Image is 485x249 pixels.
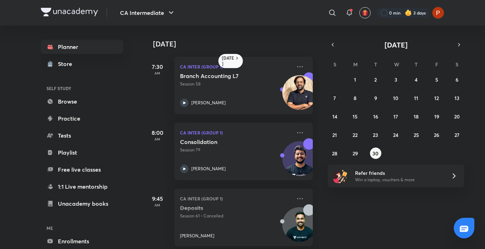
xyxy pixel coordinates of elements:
abbr: September 19, 2025 [434,113,439,120]
abbr: September 5, 2025 [435,76,438,83]
h5: Deposits [180,204,268,211]
h4: [DATE] [153,40,320,48]
button: September 7, 2025 [329,92,340,104]
h5: 7:30 [143,62,171,71]
button: September 27, 2025 [451,129,463,140]
button: September 6, 2025 [451,74,463,85]
div: Store [58,60,76,68]
abbr: September 6, 2025 [456,76,458,83]
abbr: Thursday [415,61,418,68]
p: [PERSON_NAME] [180,233,214,239]
p: AM [143,137,171,141]
a: Unacademy books [41,197,123,211]
button: September 13, 2025 [451,92,463,104]
button: CA Intermediate [116,6,180,20]
img: Palak [432,7,444,19]
button: September 28, 2025 [329,148,340,159]
p: CA Inter (Group 1) [180,194,291,203]
abbr: Tuesday [374,61,377,68]
button: September 5, 2025 [431,74,442,85]
h5: Consolidation [180,138,268,145]
abbr: September 13, 2025 [454,95,459,101]
button: September 29, 2025 [349,148,361,159]
abbr: Wednesday [394,61,399,68]
a: Practice [41,111,123,126]
button: September 2, 2025 [370,74,381,85]
a: Tests [41,128,123,143]
abbr: September 9, 2025 [374,95,377,101]
a: Enrollments [41,234,123,248]
abbr: September 12, 2025 [434,95,439,101]
a: Free live classes [41,162,123,177]
p: AM [143,203,171,207]
abbr: September 3, 2025 [394,76,397,83]
button: September 11, 2025 [410,92,422,104]
abbr: September 25, 2025 [414,132,419,138]
p: AM [143,71,171,75]
img: Company Logo [41,8,98,16]
abbr: September 4, 2025 [415,76,418,83]
p: Session 58 [180,81,291,87]
p: Win a laptop, vouchers & more [355,177,442,183]
button: September 18, 2025 [410,111,422,122]
button: September 17, 2025 [390,111,402,122]
button: September 25, 2025 [410,129,422,140]
h5: 9:45 [143,194,171,203]
img: avatar [362,10,368,16]
abbr: September 17, 2025 [393,113,398,120]
button: September 24, 2025 [390,129,402,140]
abbr: September 10, 2025 [393,95,398,101]
abbr: September 26, 2025 [434,132,439,138]
img: referral [333,169,348,183]
a: Playlist [41,145,123,160]
button: [DATE] [338,40,454,50]
abbr: September 28, 2025 [332,150,337,157]
button: September 9, 2025 [370,92,381,104]
abbr: September 11, 2025 [414,95,418,101]
abbr: Monday [353,61,358,68]
abbr: September 8, 2025 [354,95,356,101]
button: September 10, 2025 [390,92,402,104]
span: [DATE] [385,40,408,50]
button: September 22, 2025 [349,129,361,140]
abbr: September 29, 2025 [353,150,358,157]
h5: 8:00 [143,128,171,137]
button: September 12, 2025 [431,92,442,104]
abbr: September 2, 2025 [374,76,377,83]
a: Company Logo [41,8,98,18]
abbr: September 16, 2025 [373,113,378,120]
abbr: September 20, 2025 [454,113,460,120]
abbr: Sunday [333,61,336,68]
button: September 26, 2025 [431,129,442,140]
abbr: September 14, 2025 [332,113,337,120]
img: Avatar [283,211,317,245]
button: September 21, 2025 [329,129,340,140]
img: Avatar [283,145,317,179]
p: [PERSON_NAME] [191,100,226,106]
a: Store [41,57,123,71]
abbr: September 18, 2025 [414,113,419,120]
button: September 19, 2025 [431,111,442,122]
a: 1:1 Live mentorship [41,179,123,194]
p: Session 79 [180,147,291,153]
img: streak [405,9,412,16]
h6: SELF STUDY [41,82,123,94]
button: September 3, 2025 [390,74,402,85]
abbr: September 7, 2025 [333,95,336,101]
button: September 23, 2025 [370,129,381,140]
abbr: September 22, 2025 [353,132,358,138]
p: CA Inter (Group 1) [180,128,291,137]
abbr: September 23, 2025 [373,132,378,138]
button: September 16, 2025 [370,111,381,122]
button: September 15, 2025 [349,111,361,122]
abbr: September 21, 2025 [332,132,337,138]
button: September 8, 2025 [349,92,361,104]
h6: Refer friends [355,169,442,177]
button: September 20, 2025 [451,111,463,122]
p: [PERSON_NAME] [191,166,226,172]
abbr: September 27, 2025 [454,132,459,138]
p: Session 61 • Cancelled [180,213,291,219]
abbr: September 24, 2025 [393,132,398,138]
h6: [DATE] [222,55,234,67]
a: Planner [41,40,123,54]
